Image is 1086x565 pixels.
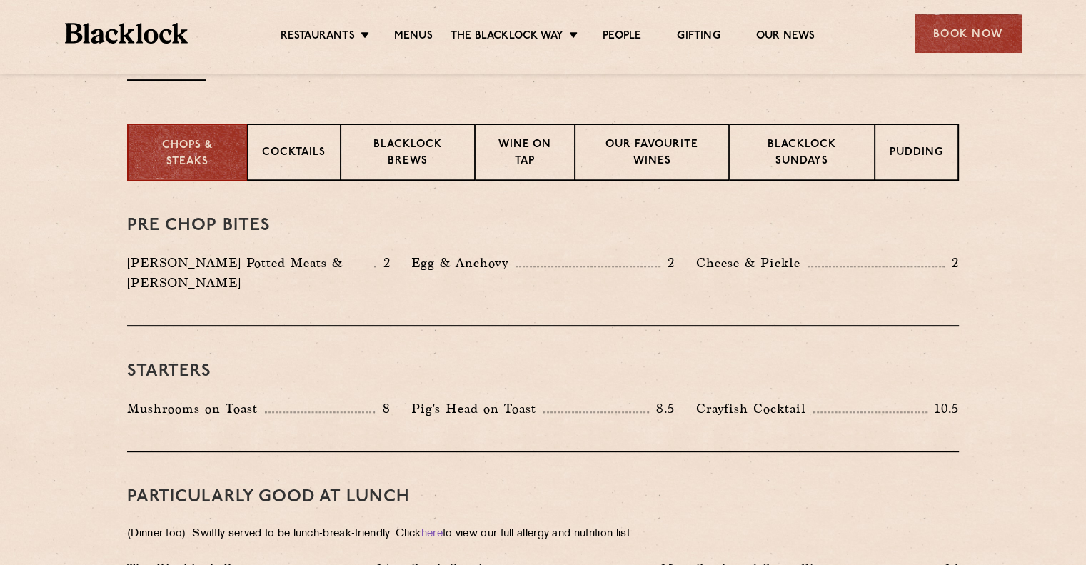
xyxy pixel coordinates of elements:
[143,138,232,170] p: Chops & Steaks
[65,23,188,44] img: BL_Textured_Logo-footer-cropped.svg
[696,253,808,273] p: Cheese & Pickle
[927,399,959,418] p: 10.5
[411,253,516,273] p: Egg & Anchovy
[127,253,374,293] p: [PERSON_NAME] Potted Meats & [PERSON_NAME]
[127,524,959,544] p: (Dinner too). Swiftly served to be lunch-break-friendly. Click to view our full allergy and nutri...
[127,216,959,235] h3: Pre Chop Bites
[660,254,675,272] p: 2
[127,362,959,381] h3: Starters
[394,29,433,45] a: Menus
[744,137,860,171] p: Blacklock Sundays
[375,399,390,418] p: 8
[411,399,543,419] p: Pig's Head on Toast
[915,14,1022,53] div: Book Now
[649,399,675,418] p: 8.5
[603,29,641,45] a: People
[376,254,390,272] p: 2
[890,145,943,163] p: Pudding
[127,399,265,419] p: Mushrooms on Toast
[281,29,355,45] a: Restaurants
[356,137,460,171] p: Blacklock Brews
[421,529,443,539] a: here
[451,29,563,45] a: The Blacklock Way
[127,488,959,506] h3: PARTICULARLY GOOD AT LUNCH
[590,137,713,171] p: Our favourite wines
[677,29,720,45] a: Gifting
[756,29,815,45] a: Our News
[490,137,560,171] p: Wine on Tap
[945,254,959,272] p: 2
[262,145,326,163] p: Cocktails
[696,399,813,419] p: Crayfish Cocktail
